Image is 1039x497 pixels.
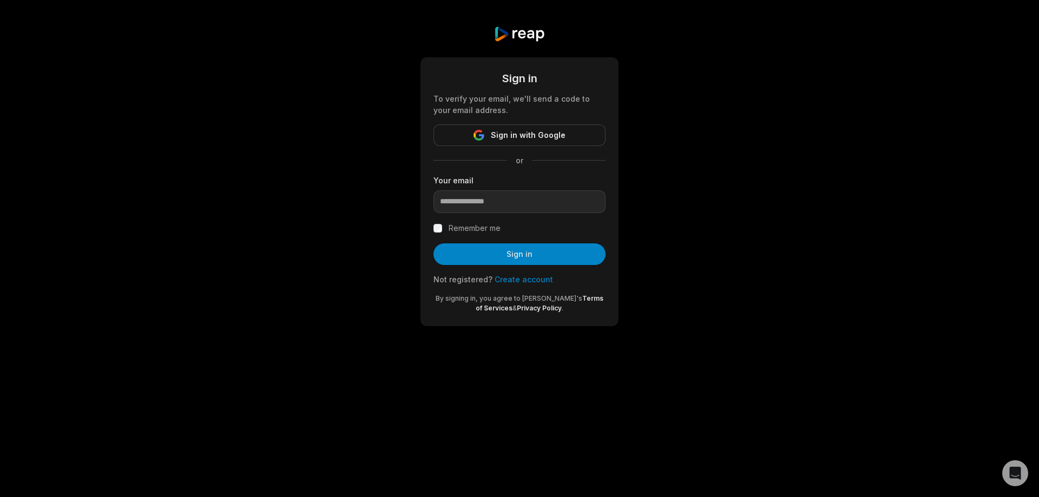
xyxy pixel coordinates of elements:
span: Sign in with Google [491,129,565,142]
a: Create account [495,275,553,284]
label: Remember me [449,222,501,235]
span: . [562,304,563,312]
span: & [512,304,517,312]
span: Not registered? [433,275,492,284]
div: Open Intercom Messenger [1002,460,1028,486]
a: Privacy Policy [517,304,562,312]
div: To verify your email, we'll send a code to your email address. [433,93,606,116]
img: reap [494,26,545,42]
div: Sign in [433,70,606,87]
span: or [507,155,532,166]
span: By signing in, you agree to [PERSON_NAME]'s [436,294,582,302]
button: Sign in with Google [433,124,606,146]
label: Your email [433,175,606,186]
button: Sign in [433,243,606,265]
a: Terms of Services [476,294,603,312]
